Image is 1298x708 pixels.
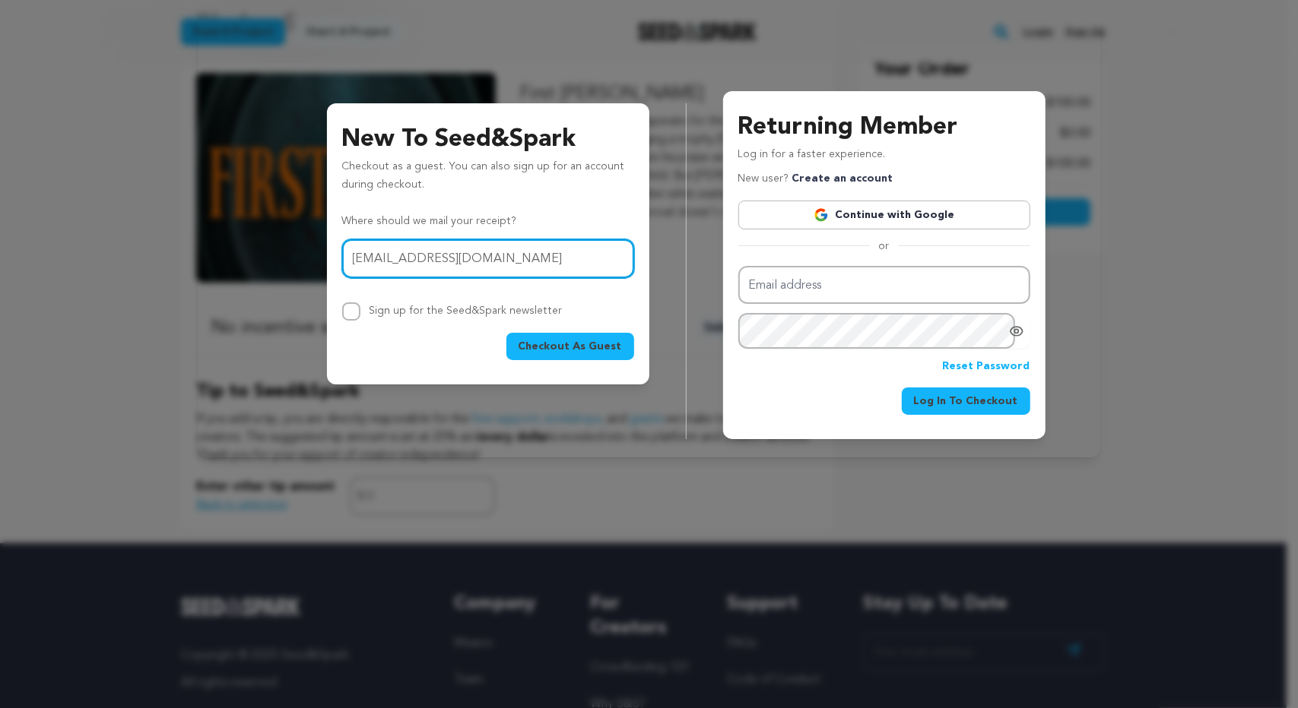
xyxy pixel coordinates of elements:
[902,387,1030,415] button: Log In To Checkout
[870,239,899,254] span: or
[814,207,829,223] img: Google logo
[914,394,1018,409] span: Log In To Checkout
[738,266,1030,305] input: Email address
[342,239,634,278] input: Email address
[342,158,634,201] p: Checkout as a guest. You can also sign up for an account during checkout.
[342,213,634,231] p: Where should we mail your receipt?
[738,170,893,188] p: New user?
[792,173,893,184] a: Create an account
[738,109,1030,146] h3: Returning Member
[738,146,1030,170] p: Log in for a faster experience.
[370,305,563,316] label: Sign up for the Seed&Spark newsletter
[506,333,634,360] button: Checkout As Guest
[1009,324,1024,339] a: Show password as plain text. Warning: this will display your password on the screen.
[943,358,1030,376] a: Reset Password
[738,201,1030,229] a: Continue with Google
[519,339,622,354] span: Checkout As Guest
[342,122,634,158] h3: New To Seed&Spark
